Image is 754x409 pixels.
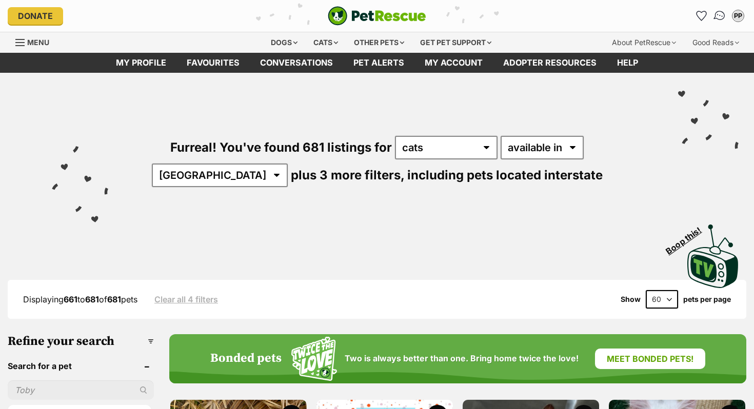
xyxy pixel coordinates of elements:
[291,168,404,182] span: plus 3 more filters,
[264,32,305,53] div: Dogs
[607,53,648,73] a: Help
[328,6,426,26] img: logo-cat-932fe2b9b8326f06289b0f2fb663e598f794de774fb13d1741a6617ecf9a85b4.svg
[15,32,56,51] a: Menu
[713,9,727,23] img: chat-41dd97257d64d25036548639549fe6c8038ab92f7586957e7f3b1b290dea8141.svg
[306,32,345,53] div: Cats
[154,295,218,304] a: Clear all 4 filters
[413,32,499,53] div: Get pet support
[595,349,705,369] a: Meet bonded pets!
[27,38,49,47] span: Menu
[685,32,746,53] div: Good Reads
[291,337,337,381] img: Squiggle
[8,334,154,349] h3: Refine your search
[85,294,99,304] strong: 681
[8,361,154,371] header: Search for a pet
[683,295,731,303] label: pets per page
[64,294,77,304] strong: 661
[210,352,282,366] h4: Bonded pets
[693,8,709,24] a: Favourites
[343,53,414,73] a: Pet alerts
[709,6,730,27] a: Conversations
[693,8,746,24] ul: Account quick links
[664,219,711,256] span: Boop this!
[687,215,739,290] a: Boop this!
[730,8,746,24] button: My account
[176,53,250,73] a: Favourites
[687,224,739,288] img: PetRescue TV logo
[8,7,63,25] a: Donate
[23,294,137,304] span: Displaying to of pets
[106,53,176,73] a: My profile
[493,53,607,73] a: Adopter resources
[8,380,154,400] input: Toby
[345,354,579,363] span: Two is always better than one. Bring home twice the love!
[621,295,641,303] span: Show
[328,6,426,26] a: PetRescue
[170,140,392,155] span: Furreal! You've found 681 listings for
[107,294,121,304] strong: 681
[347,32,411,53] div: Other pets
[414,53,493,73] a: My account
[605,32,683,53] div: About PetRescue
[250,53,343,73] a: conversations
[733,11,743,21] div: PP
[407,168,603,182] span: including pets located interstate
